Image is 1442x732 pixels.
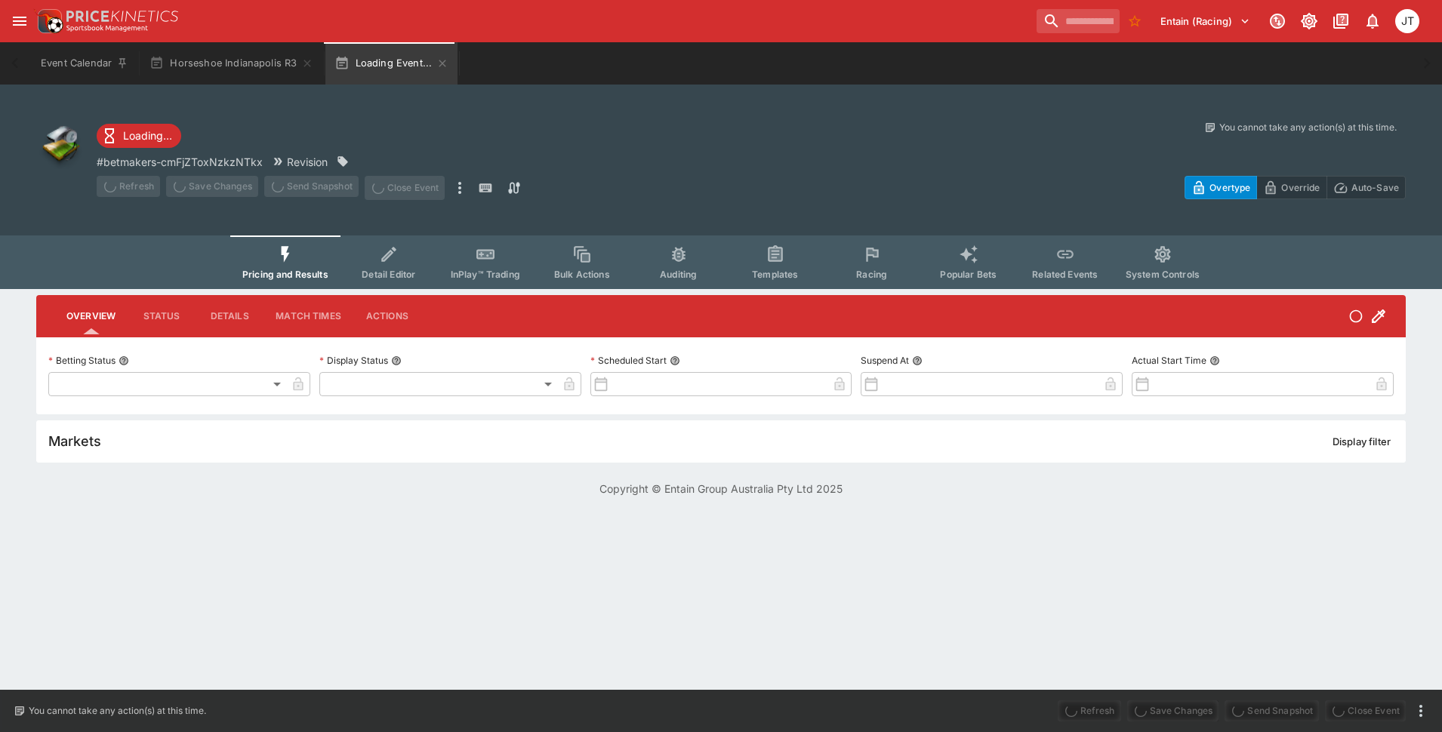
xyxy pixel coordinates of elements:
[1359,8,1386,35] button: Notifications
[1219,121,1397,134] p: You cannot take any action(s) at this time.
[451,269,520,280] span: InPlay™ Trading
[196,298,263,334] button: Details
[29,704,206,718] p: You cannot take any action(s) at this time.
[670,355,680,366] button: Scheduled Start
[1209,180,1250,195] p: Overtype
[1326,176,1406,199] button: Auto-Save
[1037,9,1120,33] input: search
[1296,8,1323,35] button: Toggle light/dark mode
[36,121,85,169] img: other.png
[362,269,415,280] span: Detail Editor
[32,42,137,85] button: Event Calendar
[230,235,1212,289] div: Event type filters
[1256,176,1326,199] button: Override
[1327,8,1354,35] button: Documentation
[1395,9,1419,33] div: Josh Tanner
[1412,702,1430,720] button: more
[1209,355,1220,366] button: Actual Start Time
[590,354,667,367] p: Scheduled Start
[33,6,63,36] img: PriceKinetics Logo
[1132,354,1206,367] p: Actual Start Time
[1032,269,1098,280] span: Related Events
[54,298,128,334] button: Overview
[940,269,997,280] span: Popular Bets
[66,25,148,32] img: Sportsbook Management
[1185,176,1257,199] button: Overtype
[912,355,923,366] button: Suspend At
[1281,180,1320,195] p: Override
[6,8,33,35] button: open drawer
[97,154,263,170] p: Copy To Clipboard
[1123,9,1147,33] button: No Bookmarks
[861,354,909,367] p: Suspend At
[119,355,129,366] button: Betting Status
[123,128,172,143] p: Loading...
[1391,5,1424,38] button: Josh Tanner
[242,269,328,280] span: Pricing and Results
[353,298,421,334] button: Actions
[391,355,402,366] button: Display Status
[319,354,388,367] p: Display Status
[1185,176,1406,199] div: Start From
[554,269,610,280] span: Bulk Actions
[263,298,353,334] button: Match Times
[48,354,116,367] p: Betting Status
[451,176,469,200] button: more
[48,432,101,450] h5: Markets
[128,298,196,334] button: Status
[287,154,328,170] p: Revision
[1126,269,1200,280] span: System Controls
[66,11,178,22] img: PriceKinetics
[856,269,887,280] span: Racing
[1323,429,1400,454] button: Display filter
[325,42,458,85] button: Loading Event...
[1264,8,1291,35] button: Connected to PK
[752,269,798,280] span: Templates
[140,42,322,85] button: Horseshoe Indianapolis R3
[660,269,697,280] span: Auditing
[1151,9,1259,33] button: Select Tenant
[1351,180,1399,195] p: Auto-Save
